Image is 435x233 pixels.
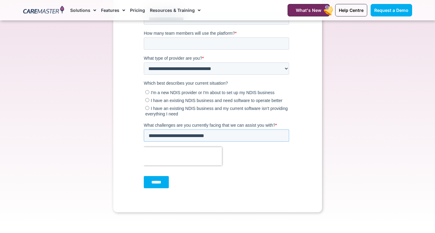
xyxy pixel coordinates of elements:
a: Request a Demo [371,4,412,16]
span: Request a Demo [374,8,408,13]
span: Help Centre [339,8,364,13]
a: Help Centre [335,4,367,16]
a: What's New [288,4,330,16]
span: What's New [296,8,321,13]
img: CareMaster Logo [23,6,64,15]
